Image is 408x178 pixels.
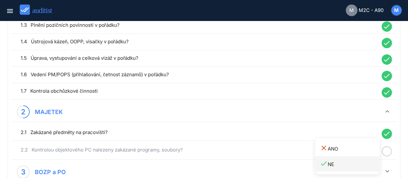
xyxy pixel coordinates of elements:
strong: BOZP a PO [35,169,66,175]
i: done [382,87,392,98]
i: done [382,21,392,32]
div: NE [320,160,380,168]
div: 3 [21,167,25,177]
i: keyboard_arrow_down [383,167,391,175]
div: 2.2 Kontrolou objektového PC nalezeny zakázané programy, soubory? [21,146,378,154]
i: done [382,38,392,48]
div: 1.6 Vedení PM/POPS (přihlašování, četnost záznamů) v pořádku? [21,71,378,79]
div: 2.1 Zakázané předměty na pracovišti? [21,129,378,136]
span: M [394,7,399,14]
button: M [391,5,402,16]
div: 1.4 Ústrojová kázeň, OOPP, visačky v pořádku? [21,38,378,46]
i: done [382,129,392,139]
strong: MAJETEK [35,109,63,115]
div: 2 [21,107,25,117]
i: done [320,160,328,167]
img: auditist_logo_new.svg [20,5,58,15]
div: ANO [320,144,380,153]
i: done [382,54,392,65]
div: 1.3 Plnění pozičních povinností v pořádku? [21,21,378,29]
span: M2C - A90 [359,7,383,14]
i: menu [6,7,14,15]
span: M [349,7,354,14]
i: keyboard_arrow_down [383,108,391,115]
div: 1.7 Kontrola obchůzkové činnosti [21,87,378,95]
i: done [382,71,392,81]
div: 1.5 Úprava, vystupování a celková vizáž v pořádku? [21,54,378,62]
i: close [320,144,328,152]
